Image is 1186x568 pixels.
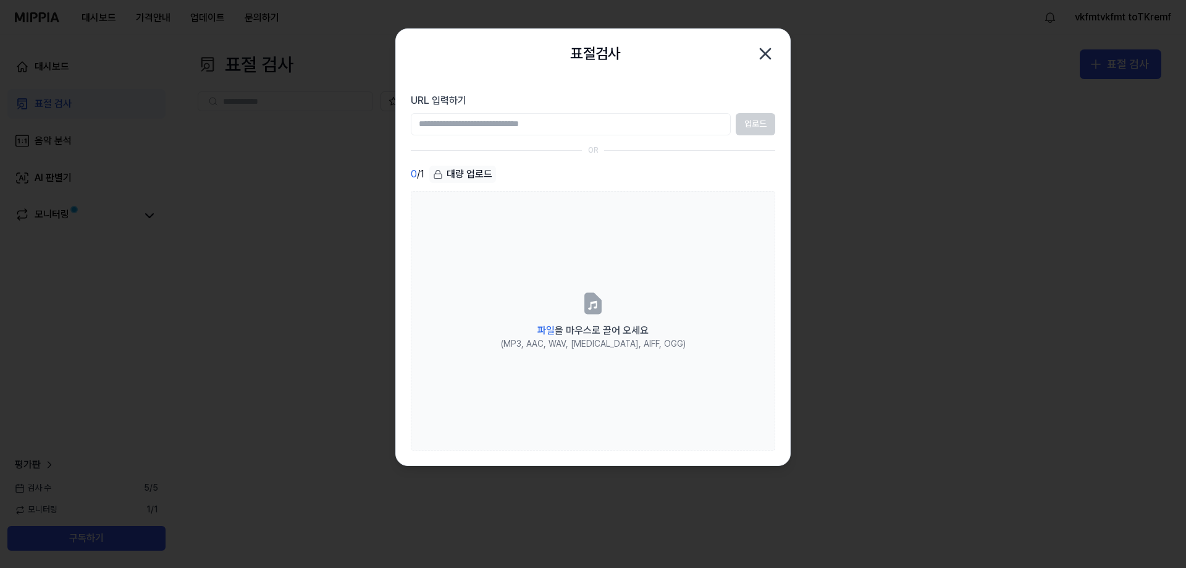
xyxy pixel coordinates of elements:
h2: 표절검사 [570,42,621,66]
button: 대량 업로드 [429,166,496,184]
div: OR [588,145,599,156]
label: URL 입력하기 [411,93,775,108]
span: 파일 [537,324,555,336]
span: 0 [411,167,417,182]
div: / 1 [411,166,424,184]
div: (MP3, AAC, WAV, [MEDICAL_DATA], AIFF, OGG) [501,338,686,350]
span: 을 마우스로 끌어 오세요 [537,324,649,336]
